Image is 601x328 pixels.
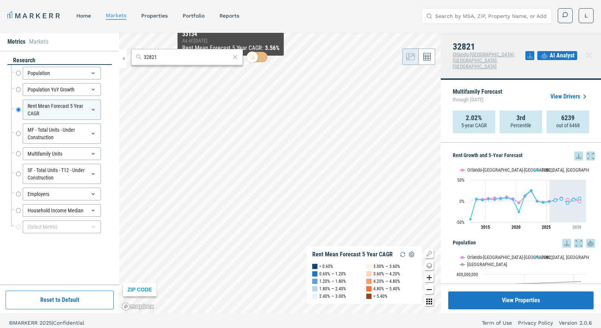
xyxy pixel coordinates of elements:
[373,263,400,270] div: 3.00% — 3.60%
[548,200,551,203] path: Saturday, 28 Jun, 20:00, -1.8. 32821.
[425,273,434,282] button: Zoom in map button
[542,201,545,204] path: Friday, 28 Jun, 20:00, -4. 32821.
[578,197,581,200] path: Friday, 28 Jun, 20:00, 5.93. 32821.
[76,13,91,19] a: home
[182,38,279,44] div: As of : [DATE]
[512,225,521,230] tspan: 2020
[23,83,101,96] div: Population YoY Growth
[373,270,400,278] div: 3.60% — 4.20%
[182,31,279,53] div: Map Tooltip Content
[23,188,101,200] div: Employers
[319,270,346,278] div: 0.60% — 1.20%
[312,251,393,258] div: Rent Mean Forecast 5 Year CAGR
[23,67,101,79] div: Population
[425,249,434,258] button: Show/Hide Legend Map Button
[453,89,502,104] p: Multifamily Forecast
[534,167,554,173] button: Show 32821
[453,160,589,235] svg: Interactive chart
[319,285,346,293] div: 1.80% — 2.40%
[23,164,101,184] div: SF - Total Units - T12 - Under Construction
[141,13,168,19] a: properties
[6,291,114,309] button: Reset to Default
[459,199,465,204] text: 0%
[510,122,531,129] p: Percentile
[23,204,101,217] div: Household Income Median
[9,320,13,326] span: ©
[475,197,478,200] path: Friday, 28 Jun, 20:00, 5.17. 32821.
[425,261,434,270] button: Change style map button
[425,285,434,294] button: Zoom out map button
[518,319,553,327] a: Privacy Policy
[572,198,575,201] path: Thursday, 28 Jun, 20:00, 2.52. 32821.
[530,189,533,192] path: Tuesday, 28 Jun, 20:00, 25.3. 32821.
[460,167,526,173] button: Show Orlando-Kissimmee-Sanford, FL
[461,122,487,129] p: 5-year CAGR
[456,220,465,225] text: -50%
[453,51,515,69] span: Orlando-[GEOGRAPHIC_DATA]-[GEOGRAPHIC_DATA], [GEOGRAPHIC_DATA]
[106,12,126,18] a: markets
[554,199,557,202] path: Sunday, 28 Jun, 20:00, 1.58. 32821.
[466,114,482,122] strong: 2.02%
[119,33,441,313] canvas: Map
[482,319,512,327] a: Term of Use
[319,293,346,300] div: 2.40% — 3.00%
[457,178,465,183] text: 50%
[560,197,563,200] path: Monday, 28 Jun, 20:00, 4.96. 32821.
[579,8,594,23] button: L
[23,147,101,160] div: Multifamily Units
[453,42,525,51] h4: 32821
[182,31,279,38] div: 33134
[512,198,515,201] path: Friday, 28 Jun, 20:00, 3.21. 32821.
[448,291,594,309] button: View Properties
[523,194,526,197] path: Monday, 28 Jun, 20:00, 12.89. 32821.
[554,197,581,204] g: 32821, line 4 of 4 with 5 data points.
[407,250,416,259] img: Settings
[182,44,279,53] div: Rent Mean Forecast 5 Year CAGR :
[578,200,581,203] path: Friday, 28 Jun, 20:00, -1.01. Orlando-Kissimmee-Sanford, FL.
[542,225,551,230] tspan: 2025
[572,225,581,230] tspan: 2030
[566,201,569,204] path: Wednesday, 28 Jun, 20:00, -4.56. 32821.
[469,218,472,221] path: Thursday, 28 Jun, 20:00, -43.65. 32821.
[123,283,156,296] div: ZIP CODE
[29,37,48,46] li: Markets
[319,278,346,285] div: 1.20% — 1.80%
[183,13,205,19] a: Portfolio
[453,95,502,104] span: through [DATE]
[537,51,577,60] button: AI Analyst
[585,12,588,19] span: L
[39,320,53,326] span: 2025 |
[467,262,507,267] text: [GEOGRAPHIC_DATA]
[542,254,553,260] text: 32821
[481,225,490,230] tspan: 2015
[219,13,239,19] a: reports
[23,100,101,120] div: Rent Mean Forecast 5 Year CAGR
[53,320,84,326] span: Confidential
[7,10,61,21] a: MARKERR
[373,278,400,285] div: 4.20% — 4.80%
[13,320,39,326] span: MARKERR
[23,124,101,144] div: MF - Total Units - Under Construction
[456,272,478,277] text: 400,000,000
[319,263,333,270] div: < 0.60%
[559,319,592,327] a: Version 2.0.6
[481,199,484,202] path: Saturday, 28 Jun, 20:00, 1.85. 32821.
[453,151,595,160] h5: Rent Growth and 5-Year Forecast
[121,302,154,311] a: Mapbox logo
[23,221,101,233] div: (Select Metric)
[7,56,112,65] div: research
[499,196,502,199] path: Wednesday, 28 Jun, 20:00, 6.97. 32821.
[453,239,595,248] h5: Population
[493,198,496,201] path: Tuesday, 28 Jun, 20:00, 2.85. 32821.
[487,198,490,201] path: Sunday, 28 Jun, 20:00, 4.14. 32821.
[373,293,388,300] div: > 5.40%
[516,114,525,122] strong: 3rd
[144,53,230,61] input: Search by MSA or ZIP Code
[7,37,25,46] li: Metrics
[550,92,589,101] a: View Drivers
[373,285,400,293] div: 4.80% — 5.40%
[550,51,575,60] span: AI Analyst
[453,160,595,235] div: Rent Growth and 5-Year Forecast. Highcharts interactive chart.
[561,114,575,122] strong: 6239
